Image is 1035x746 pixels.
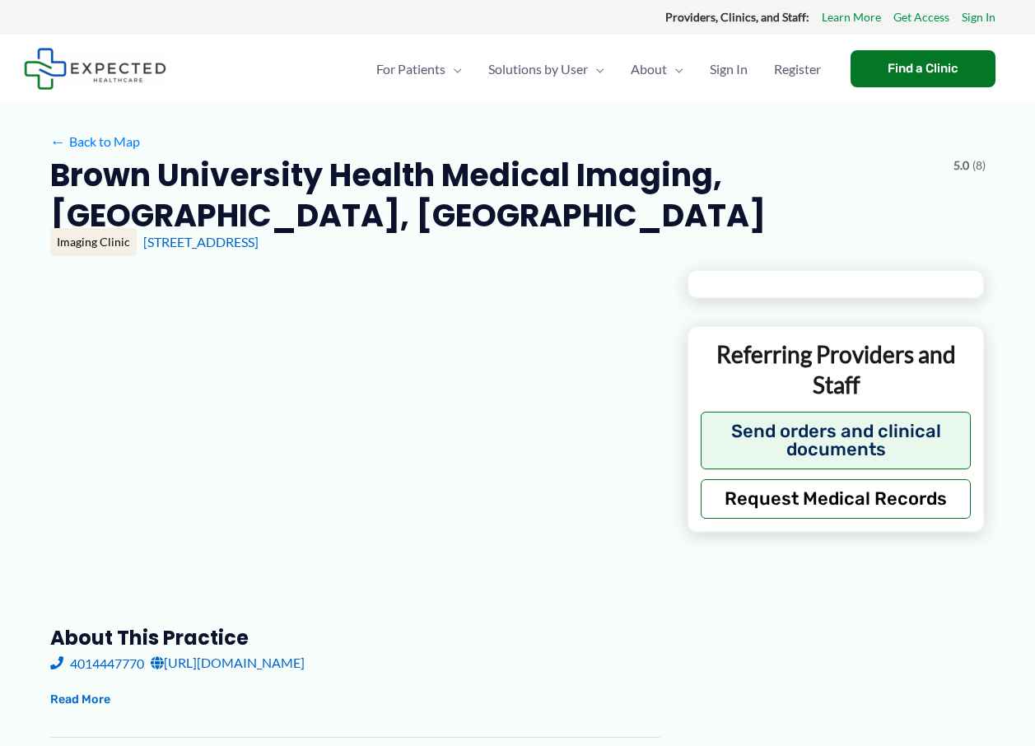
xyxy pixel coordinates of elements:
[151,650,305,675] a: [URL][DOMAIN_NAME]
[50,625,660,650] h3: About this practice
[618,40,697,98] a: AboutMenu Toggle
[701,412,972,469] button: Send orders and clinical documents
[363,40,834,98] nav: Primary Site Navigation
[50,228,137,256] div: Imaging Clinic
[962,7,995,28] a: Sign In
[50,133,66,149] span: ←
[893,7,949,28] a: Get Access
[363,40,475,98] a: For PatientsMenu Toggle
[50,690,110,710] button: Read More
[50,155,940,236] h2: Brown University Health Medical Imaging, [GEOGRAPHIC_DATA], [GEOGRAPHIC_DATA]
[710,40,748,98] span: Sign In
[50,129,140,154] a: ←Back to Map
[761,40,834,98] a: Register
[24,48,166,90] img: Expected Healthcare Logo - side, dark font, small
[822,7,881,28] a: Learn More
[953,155,969,176] span: 5.0
[376,40,445,98] span: For Patients
[697,40,761,98] a: Sign In
[475,40,618,98] a: Solutions by UserMenu Toggle
[667,40,683,98] span: Menu Toggle
[143,234,259,249] a: [STREET_ADDRESS]
[588,40,604,98] span: Menu Toggle
[774,40,821,98] span: Register
[701,339,972,399] p: Referring Providers and Staff
[972,155,986,176] span: (8)
[488,40,588,98] span: Solutions by User
[50,650,144,675] a: 4014447770
[701,479,972,519] button: Request Medical Records
[851,50,995,87] a: Find a Clinic
[665,10,809,24] strong: Providers, Clinics, and Staff:
[631,40,667,98] span: About
[445,40,462,98] span: Menu Toggle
